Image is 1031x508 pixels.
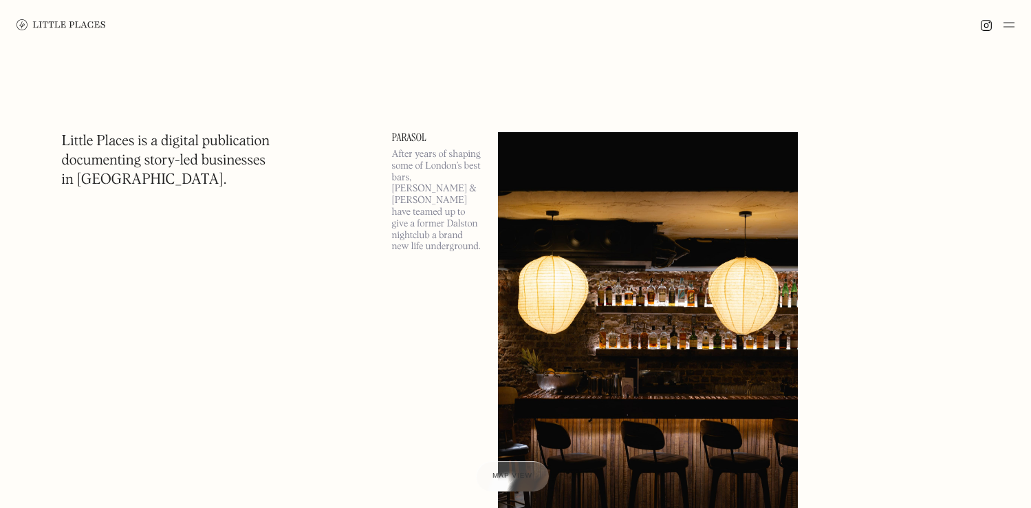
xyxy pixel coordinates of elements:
[492,472,532,480] span: Map view
[62,132,270,190] h1: Little Places is a digital publication documenting story-led businesses in [GEOGRAPHIC_DATA].
[392,149,481,253] p: After years of shaping some of London’s best bars, [PERSON_NAME] & [PERSON_NAME] have teamed up t...
[392,132,481,143] a: Parasol
[476,461,549,491] a: Map view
